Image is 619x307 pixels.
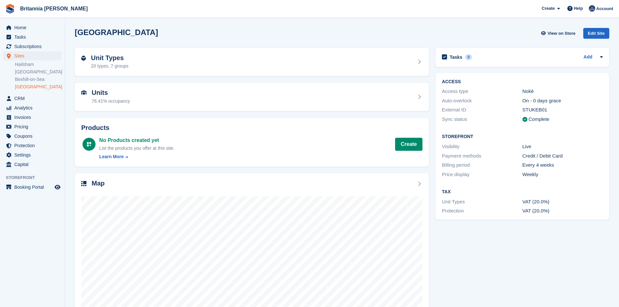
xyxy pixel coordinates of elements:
span: Home [14,23,53,32]
span: Account [596,6,613,12]
img: Lee Cradock [589,5,595,12]
div: Access type [442,88,522,95]
div: Visibility [442,143,522,150]
h2: Unit Types [91,54,128,62]
span: Analytics [14,103,53,112]
h2: Products [81,124,422,132]
a: Create [395,138,422,151]
div: Payment methods [442,152,522,160]
img: unit-type-icn-2b2737a686de81e16bb02015468b77c625bbabd49415b5ef34ead5e3b44a266d.svg [81,56,86,61]
div: On - 0 days grace [522,97,603,105]
a: Preview store [54,183,61,191]
a: Learn More [99,153,174,160]
h2: Map [92,180,105,187]
div: Unit Types [442,198,522,206]
a: menu [3,94,61,103]
div: Protection [442,207,522,215]
a: Bexhill-on-Sea [15,76,61,83]
a: Add [584,54,592,61]
div: 0 [465,54,472,60]
h2: Tasks [450,54,462,60]
h2: [GEOGRAPHIC_DATA] [75,28,158,37]
div: Credit / Debit Card [522,152,603,160]
div: Billing period [442,161,522,169]
span: Sites [14,51,53,60]
a: View on Store [540,28,578,39]
div: Complete [529,116,549,123]
span: Coupons [14,132,53,141]
a: menu [3,183,61,192]
div: VAT (20.0%) [522,207,603,215]
h2: Units [92,89,130,96]
a: menu [3,42,61,51]
span: Settings [14,150,53,160]
div: Price display [442,171,522,178]
a: Britannia [PERSON_NAME] [18,3,90,14]
a: menu [3,103,61,112]
div: VAT (20.0%) [522,198,603,206]
span: Protection [14,141,53,150]
div: Every 4 weeks [522,161,603,169]
h2: ACCESS [442,79,603,84]
span: Storefront [6,174,65,181]
div: Edit Site [583,28,609,39]
div: Learn More [99,153,123,160]
a: menu [3,150,61,160]
a: Edit Site [583,28,609,41]
span: Capital [14,160,53,169]
h2: Tax [442,189,603,195]
a: [GEOGRAPHIC_DATA] [15,69,61,75]
span: Pricing [14,122,53,131]
span: Booking Portal [14,183,53,192]
span: Create [542,5,555,12]
div: External ID [442,106,522,114]
div: Auto-overlock [442,97,522,105]
span: CRM [14,94,53,103]
a: menu [3,160,61,169]
img: map-icn-33ee37083ee616e46c38cad1a60f524a97daa1e2b2c8c0bc3eb3415660979fc1.svg [81,181,86,186]
h2: Storefront [442,134,603,139]
img: custom-product-icn-white-7c27a13f52cf5f2f504a55ee73a895a1f82ff5669d69490e13668eaf7ade3bb5.svg [86,142,92,147]
div: 20 types, 7 groups [91,63,128,70]
span: List the products you offer at this site. [99,146,174,151]
a: menu [3,113,61,122]
a: menu [3,32,61,42]
div: 76.41% occupancy [92,98,130,105]
img: stora-icon-8386f47178a22dfd0bd8f6a31ec36ba5ce8667c1dd55bd0f319d3a0aa187defe.svg [5,4,15,14]
a: menu [3,141,61,150]
span: View on Store [548,30,575,37]
div: Sync status [442,116,522,123]
a: menu [3,51,61,60]
a: menu [3,23,61,32]
span: Tasks [14,32,53,42]
span: Invoices [14,113,53,122]
a: menu [3,122,61,131]
a: menu [3,132,61,141]
span: Help [574,5,583,12]
a: Unit Types 20 types, 7 groups [75,48,429,76]
span: Subscriptions [14,42,53,51]
a: [GEOGRAPHIC_DATA] [15,84,61,90]
div: STUKEB01 [522,106,603,114]
img: unit-icn-7be61d7bf1b0ce9d3e12c5938cc71ed9869f7b940bace4675aadf7bd6d80202e.svg [81,90,86,95]
a: Hailsham [15,61,61,68]
a: Units 76.41% occupancy [75,83,429,111]
div: Live [522,143,603,150]
div: No Products created yet [99,136,174,144]
div: Weekly [522,171,603,178]
div: Nokē [522,88,603,95]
